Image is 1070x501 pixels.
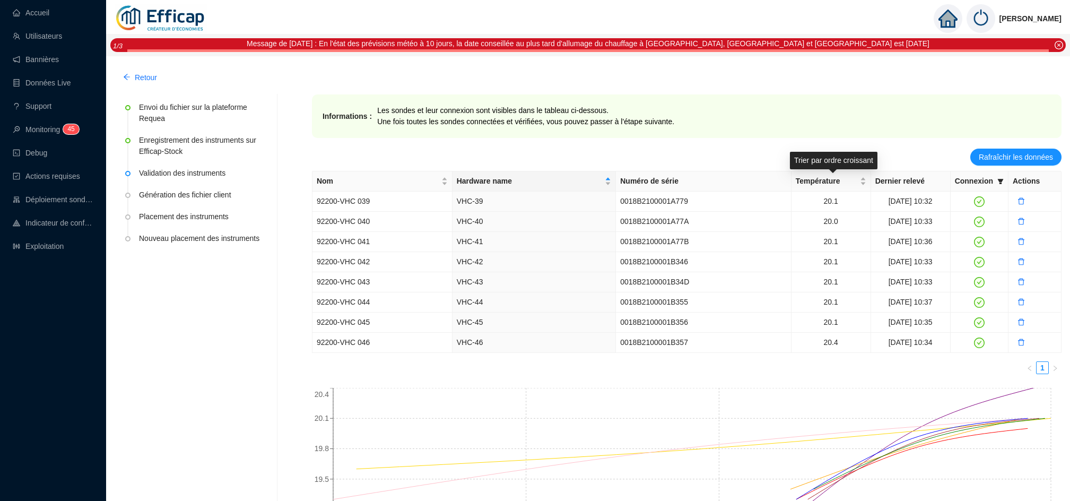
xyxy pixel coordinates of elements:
div: [DATE] 10:32 [875,196,946,207]
a: databaseDonnées Live [13,79,71,87]
span: check-circle [974,277,985,288]
span: check-circle [974,196,985,207]
div: [DATE] 10:36 [875,236,946,247]
span: Une fois toutes les sondes connectées et vérifiées, vous pouvez passer à l'étape suivante. [377,117,674,126]
div: 20.4 [796,337,866,348]
button: left [1023,361,1036,374]
div: Génération des fichier client [139,189,262,201]
th: Actions [1008,171,1062,192]
th: Température [791,171,871,192]
i: 1 / 3 [113,42,123,50]
div: [DATE] 10:33 [875,216,946,227]
strong: Informations : [323,112,372,120]
span: 5 [71,125,75,133]
td: VHC-43 [453,272,616,292]
span: left [1026,365,1033,372]
td: 92200-VHC 046 [312,333,453,353]
span: check-square [13,172,20,180]
span: delete [1017,339,1025,346]
div: 20.1 [796,317,866,328]
span: check-circle [974,237,985,247]
span: check-circle [974,257,985,267]
td: VHC-39 [453,192,616,212]
a: notificationBannières [13,55,59,64]
img: power [967,4,995,33]
span: check-circle [974,297,985,308]
button: right [1049,361,1062,374]
span: Nom [317,176,439,187]
span: [PERSON_NAME] [999,2,1062,36]
span: home [938,9,958,28]
td: 0018B2100001A77A [616,212,791,232]
td: VHC-45 [453,313,616,333]
span: delete [1017,197,1025,205]
div: [DATE] 10:33 [875,256,946,267]
td: 92200-VHC 043 [312,272,453,292]
span: delete [1017,298,1025,306]
td: 92200-VHC 042 [312,252,453,272]
li: 1 [1036,361,1049,374]
span: close-circle [1055,41,1063,49]
td: VHC-40 [453,212,616,232]
td: 92200-VHC 041 [312,232,453,252]
td: 0018B2100001B346 [616,252,791,272]
span: Les sondes et leur connexion sont visibles dans le tableau ci-dessous. [377,106,608,115]
td: 0018B2100001A77B [616,232,791,252]
a: teamUtilisateurs [13,32,62,40]
td: 92200-VHC 044 [312,292,453,313]
a: 1 [1037,362,1048,374]
span: delete [1017,218,1025,225]
a: homeAccueil [13,8,49,17]
td: 0018B2100001B356 [616,313,791,333]
a: codeDebug [13,149,47,157]
div: 20.0 [796,216,866,227]
td: 0018B2100001A779 [616,192,791,212]
td: VHC-42 [453,252,616,272]
div: Message de [DATE] : En l'état des prévisions météo à 10 jours, la date conseillée au plus tard d'... [247,38,929,49]
th: Dernier relevé [871,171,951,192]
a: slidersExploitation [13,242,64,250]
span: filter [997,178,1004,185]
span: delete [1017,278,1025,286]
th: Hardware name [453,171,616,192]
span: right [1052,365,1058,372]
div: [DATE] 10:33 [875,277,946,288]
div: 20.1 [796,256,866,267]
div: Validation des instruments [139,168,262,179]
span: check-circle [974,317,985,328]
tspan: 20.1 [315,414,329,422]
td: 0018B2100001B355 [616,292,791,313]
a: heat-mapIndicateur de confort [13,219,93,227]
td: 92200-VHC 045 [312,313,453,333]
a: questionSupport [13,102,51,110]
span: arrow-left [123,73,131,81]
div: [DATE] 10:37 [875,297,946,308]
button: Rafraîchir les données [970,149,1062,166]
th: Numéro de série [616,171,791,192]
span: check-circle [974,217,985,227]
tspan: 19.8 [315,444,329,453]
div: 20.1 [796,196,866,207]
span: Rafraîchir les données [979,152,1053,163]
sup: 45 [63,124,79,134]
span: 4 [67,125,71,133]
button: Retour [115,69,166,86]
td: VHC-41 [453,232,616,252]
span: Hardware name [457,176,603,187]
div: [DATE] 10:34 [875,337,946,348]
li: Page précédente [1023,361,1036,374]
li: Page suivante [1049,361,1062,374]
span: Température [796,176,858,187]
a: monitorMonitoring45 [13,125,76,134]
span: delete [1017,238,1025,245]
div: Nouveau placement des instruments [139,233,262,258]
td: 0018B2100001B34D [616,272,791,292]
div: Envoi du fichier sur la plateforme Requea [139,102,262,124]
a: clusterDéploiement sondes [13,195,93,204]
span: filter [995,174,1006,189]
td: 92200-VHC 039 [312,192,453,212]
div: 20.1 [796,297,866,308]
span: Connexion [955,176,993,187]
td: VHC-44 [453,292,616,313]
td: VHC-46 [453,333,616,353]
